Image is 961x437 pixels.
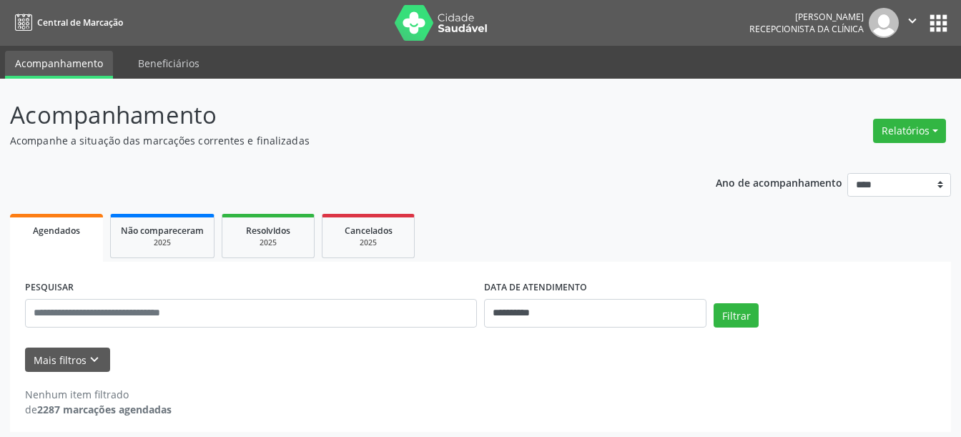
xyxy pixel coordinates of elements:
div: 2025 [332,237,404,248]
i: keyboard_arrow_down [87,352,102,368]
img: img [869,8,899,38]
button: apps [926,11,951,36]
a: Central de Marcação [10,11,123,34]
i:  [905,13,920,29]
p: Acompanhe a situação das marcações correntes e finalizadas [10,133,669,148]
button: Mais filtroskeyboard_arrow_down [25,348,110,373]
span: Central de Marcação [37,16,123,29]
span: Resolvidos [246,225,290,237]
span: Não compareceram [121,225,204,237]
strong: 2287 marcações agendadas [37,403,172,416]
button: Relatórios [873,119,946,143]
p: Ano de acompanhamento [716,173,842,191]
div: 2025 [232,237,304,248]
span: Recepcionista da clínica [749,23,864,35]
div: [PERSON_NAME] [749,11,864,23]
div: de [25,402,172,417]
p: Acompanhamento [10,97,669,133]
a: Acompanhamento [5,51,113,79]
a: Beneficiários [128,51,210,76]
span: Agendados [33,225,80,237]
span: Cancelados [345,225,393,237]
div: Nenhum item filtrado [25,387,172,402]
button:  [899,8,926,38]
button: Filtrar [714,303,759,328]
label: PESQUISAR [25,277,74,299]
label: DATA DE ATENDIMENTO [484,277,587,299]
div: 2025 [121,237,204,248]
